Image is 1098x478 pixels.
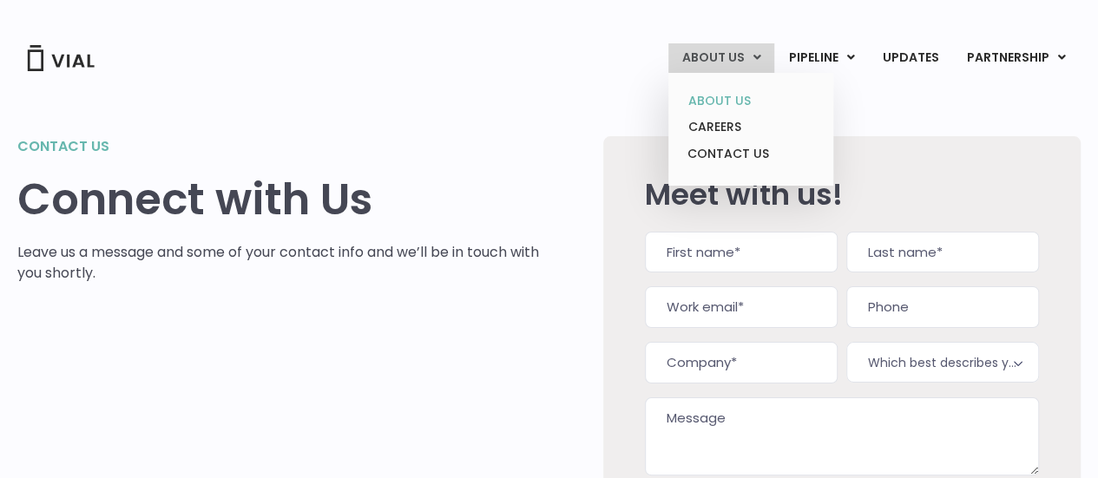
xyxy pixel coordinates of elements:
input: Work email* [645,286,838,328]
a: UPDATES [869,43,952,73]
input: Last name* [846,232,1039,273]
h1: Connect with Us [17,174,551,225]
p: Leave us a message and some of your contact info and we’ll be in touch with you shortly. [17,242,551,284]
img: Vial Logo [26,45,95,71]
input: Company* [645,342,838,383]
input: Phone [846,286,1039,328]
a: PIPELINEMenu Toggle [775,43,868,73]
input: First name* [645,232,838,273]
a: CONTACT US [674,141,826,168]
a: ABOUT US [674,88,826,115]
h2: Meet with us! [645,178,1039,211]
a: ABOUT USMenu Toggle [668,43,774,73]
a: CAREERS [674,114,826,141]
span: Which best describes you?* [846,342,1039,383]
h2: Contact us [17,136,551,157]
a: PARTNERSHIPMenu Toggle [953,43,1080,73]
